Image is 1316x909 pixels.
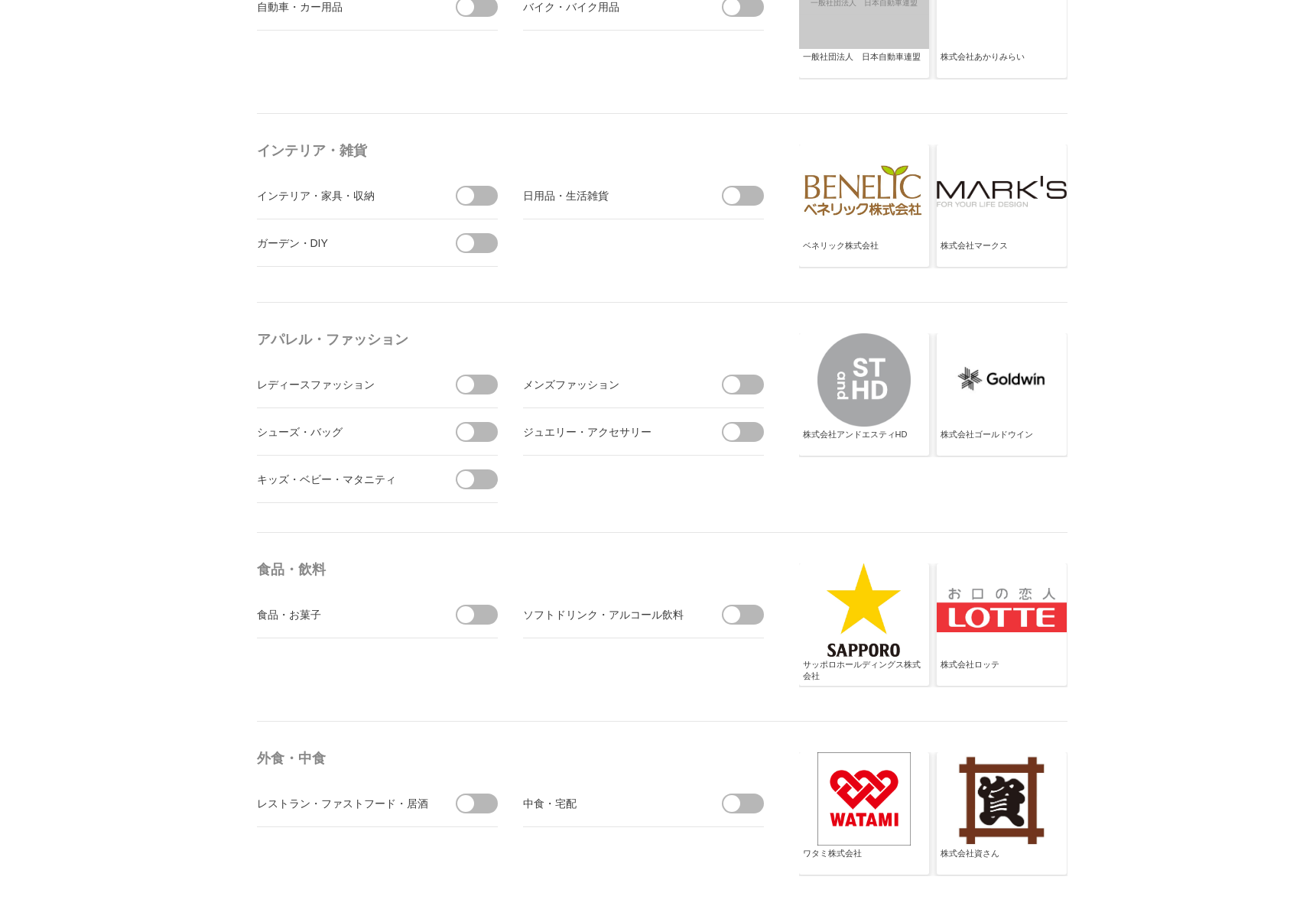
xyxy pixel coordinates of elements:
[257,794,429,813] div: レストラン・ファストフード・居酒屋
[941,240,1063,265] div: 株式会社マークス
[803,51,925,76] div: 一般社団法人 日本自動車連盟
[523,605,695,624] div: ソフトドリンク・アルコール飲料
[941,51,1063,76] div: 株式会社あかりみらい
[257,326,769,353] h4: アパレル・ファッション
[941,848,1063,872] div: 株式会社資さん
[523,794,695,813] div: 中食・宅配
[523,375,695,394] div: メンズファッション
[257,556,769,583] h4: 食品・飲料
[257,375,429,394] div: レディースファッション
[257,745,769,772] h4: 外食・中食
[257,605,429,624] div: 食品・お菓子
[941,659,1063,683] div: 株式会社ロッテ
[803,429,925,453] div: 株式会社アンドエスティHD
[257,137,769,164] h4: インテリア・雑貨
[803,848,925,872] div: ワタミ株式会社
[941,429,1063,453] div: 株式会社ゴールドウイン
[523,422,695,441] div: ジュエリー・アクセサリー
[257,186,429,205] div: インテリア・家具・収納
[803,240,925,265] div: ベネリック株式会社
[523,186,695,205] div: 日用品・生活雑貨
[257,422,429,441] div: シューズ・バッグ
[257,469,429,489] div: キッズ・ベビー・マタニティ
[257,233,429,252] div: ガーデン・DIY
[803,659,925,683] div: サッポロホールディングス株式会社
